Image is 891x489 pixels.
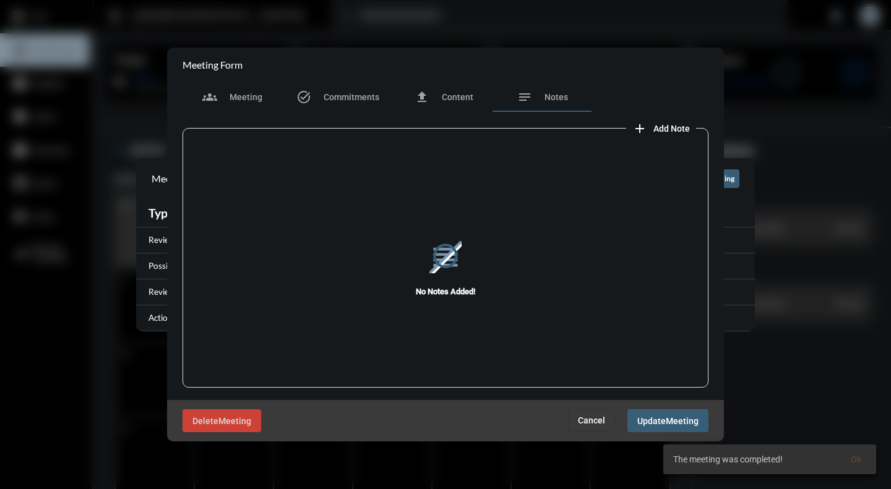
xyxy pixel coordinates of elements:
span: Content [442,92,473,102]
span: Update [637,416,666,426]
span: The meeting was completed! [673,453,783,466]
mat-icon: task_alt [296,90,311,104]
p: Review [148,287,175,297]
span: Commitments [324,92,379,102]
mat-icon: notes [517,90,532,104]
p: Possibility [148,261,186,271]
mat-icon: file_upload [415,90,429,104]
span: Notes [544,92,568,102]
span: Meeting [230,92,262,102]
button: Cancel [568,409,615,432]
span: Delete [192,416,218,426]
p: Action [148,313,173,323]
h2: Type [148,206,174,220]
span: Ok [851,454,861,464]
mat-icon: groups [202,90,217,104]
button: DeleteMeeting [183,409,261,432]
h2: Meeting Form [183,59,243,70]
span: Cancel [578,415,605,425]
p: Review [148,235,175,245]
span: Meeting [218,416,251,426]
button: UpdateMeeting [627,409,708,432]
h2: Meetings (4) [152,172,205,184]
span: Meeting [666,416,699,426]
